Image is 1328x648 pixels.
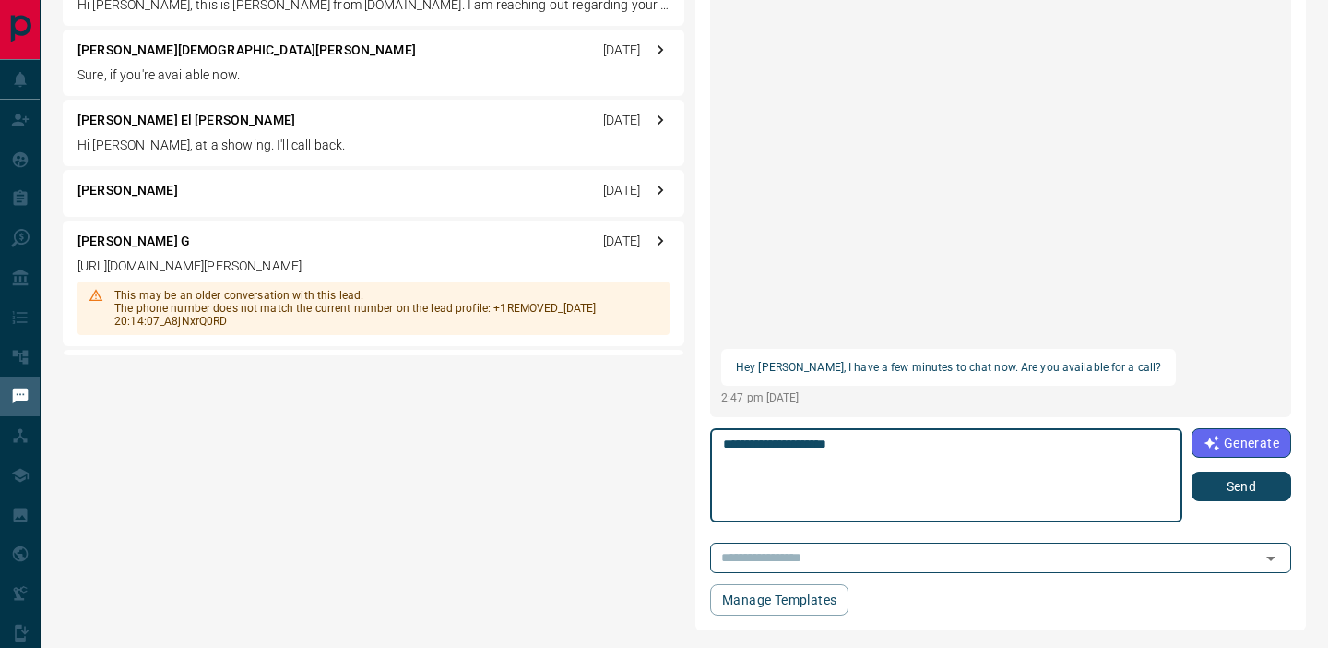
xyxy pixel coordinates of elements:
button: Manage Templates [710,584,848,616]
button: Generate [1192,428,1291,458]
p: [PERSON_NAME] El [PERSON_NAME] [77,111,295,130]
p: Hey [PERSON_NAME], I have a few minutes to chat now. Are you available for a call? [736,356,1161,378]
p: [DATE] [603,232,640,251]
p: [DATE] [603,181,640,200]
p: [DATE] [603,41,640,60]
p: [URL][DOMAIN_NAME][PERSON_NAME] [77,257,670,276]
p: Hi [PERSON_NAME], at a showing. I'll call back. [77,136,670,155]
div: This may be an older conversation with this lead. The phone number does not match the current num... [114,282,658,335]
p: [PERSON_NAME] [77,181,178,200]
p: [PERSON_NAME] G [77,232,190,251]
button: Open [1258,546,1284,571]
p: [PERSON_NAME][DEMOGRAPHIC_DATA][PERSON_NAME] [77,41,416,60]
p: Sure, if you're available now. [77,66,670,85]
p: [DATE] [603,111,640,130]
button: Send [1192,472,1291,501]
p: 2:47 pm [DATE] [721,390,1176,406]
